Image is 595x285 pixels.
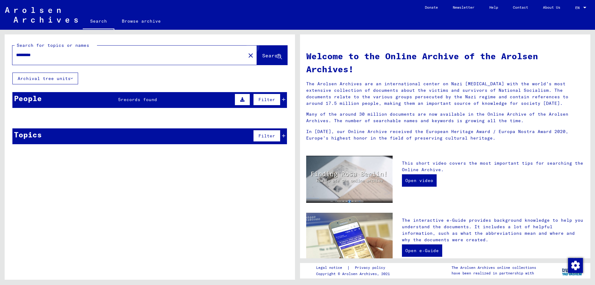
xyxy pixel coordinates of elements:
[561,263,584,278] img: yv_logo.png
[402,160,584,173] p: This short video covers the most important tips for searching the Online Archive.
[350,265,393,271] a: Privacy policy
[14,93,42,104] div: People
[253,94,280,105] button: Filter
[452,265,536,270] p: The Arolsen Archives online collections
[262,52,281,59] span: Search
[306,50,584,76] h1: Welcome to the Online Archive of the Arolsen Archives!
[257,46,287,65] button: Search
[402,244,442,257] a: Open e-Guide
[306,111,584,124] p: Many of the around 30 million documents are now available in the Online Archive of the Arolsen Ar...
[247,52,254,59] mat-icon: close
[568,258,583,273] img: Change consent
[306,213,393,270] img: eguide.jpg
[258,97,275,102] span: Filter
[306,156,393,203] img: video.jpg
[114,14,168,29] a: Browse archive
[258,133,275,139] span: Filter
[575,6,582,10] span: EN
[452,270,536,276] p: have been realized in partnership with
[306,128,584,141] p: In [DATE], our Online Archive received the European Heritage Award / Europa Nostra Award 2020, Eu...
[253,130,280,142] button: Filter
[316,271,393,277] p: Copyright © Arolsen Archives, 2021
[12,73,78,84] button: Archival tree units
[316,265,347,271] a: Legal notice
[17,42,89,48] mat-label: Search for topics or names
[5,7,78,23] img: Arolsen_neg.svg
[245,49,257,61] button: Clear
[306,81,584,107] p: The Arolsen Archives are an international center on Nazi [MEDICAL_DATA] with the world’s most ext...
[83,14,114,30] a: Search
[316,265,393,271] div: |
[118,97,121,102] span: 5
[402,217,584,243] p: The interactive e-Guide provides background knowledge to help you understand the documents. It in...
[402,174,437,187] a: Open video
[121,97,157,102] span: records found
